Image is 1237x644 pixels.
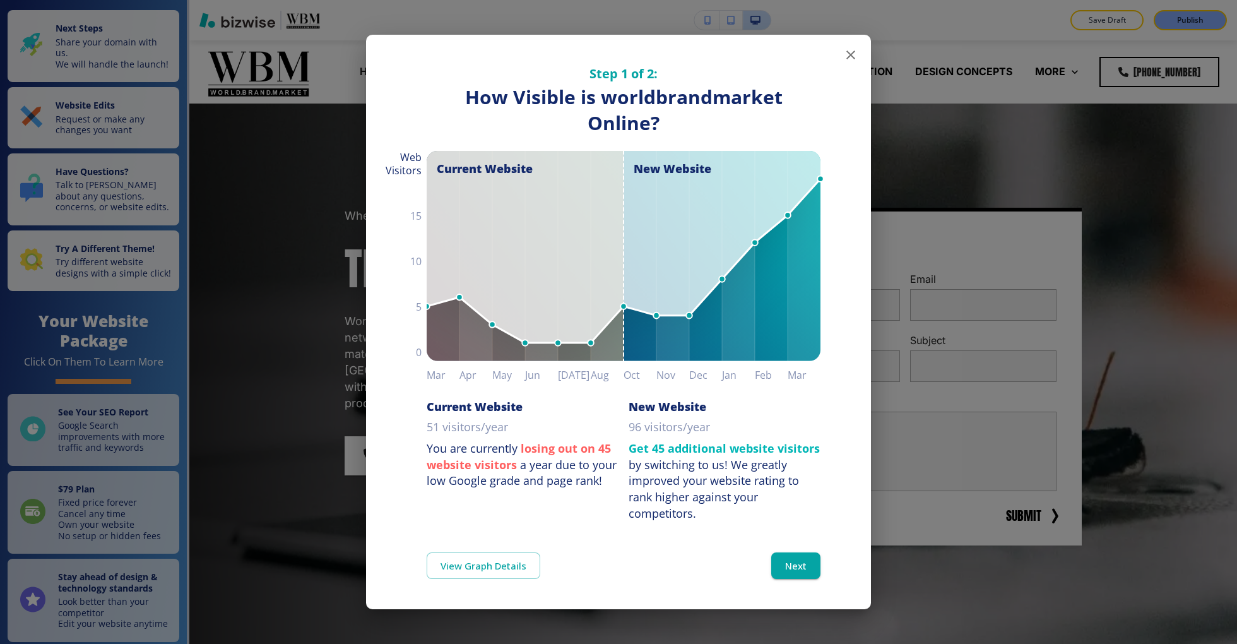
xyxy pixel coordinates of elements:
h6: New Website [629,399,706,414]
a: View Graph Details [427,552,540,579]
h6: Current Website [427,399,523,414]
div: We greatly improved your website rating to rank higher against your competitors. [629,457,799,521]
h6: Nov [656,366,689,384]
strong: losing out on 45 website visitors [427,441,611,472]
h6: Aug [591,366,624,384]
p: 51 visitors/year [427,419,508,436]
h6: Oct [624,366,656,384]
p: You are currently a year due to your low Google grade and page rank! [427,441,618,489]
h6: Jan [722,366,755,384]
button: Next [771,552,820,579]
p: by switching to us! [629,441,820,522]
p: 96 visitors/year [629,419,710,436]
h6: Jun [525,366,558,384]
h6: Apr [459,366,492,384]
h6: Mar [427,366,459,384]
strong: Get 45 additional website visitors [629,441,820,456]
h6: Mar [788,366,820,384]
h6: Dec [689,366,722,384]
h6: May [492,366,525,384]
h6: Feb [755,366,788,384]
h6: [DATE] [558,366,591,384]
